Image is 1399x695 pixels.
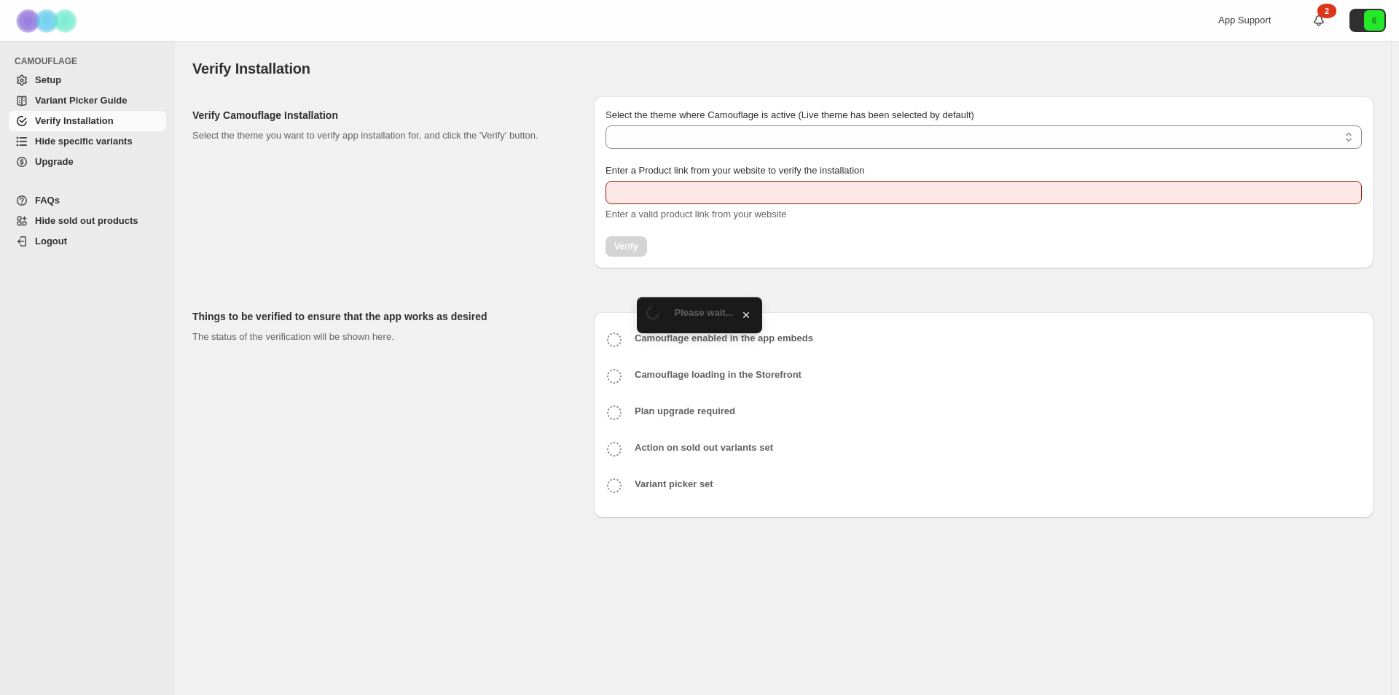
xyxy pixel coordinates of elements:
b: Action on sold out variants set [635,442,773,453]
text: 6 [1372,16,1376,25]
a: Setup [9,70,166,90]
h2: Verify Camouflage Installation [192,108,571,123]
span: Enter a Product link from your website to verify the installation [606,165,865,176]
span: Hide specific variants [35,136,133,147]
a: Upgrade [9,152,166,172]
span: FAQs [35,195,60,206]
span: CAMOUFLAGE [15,55,168,67]
a: Logout [9,231,166,252]
a: Hide specific variants [9,131,166,152]
b: Plan upgrade required [635,405,735,416]
p: Select the theme you want to verify app installation for, and click the 'Verify' button. [192,128,571,143]
span: App Support [1218,15,1271,26]
span: Upgrade [35,156,74,167]
b: Variant picker set [635,478,713,489]
img: Camouflage [12,1,85,41]
span: Hide sold out products [35,215,138,226]
span: Select the theme where Camouflage is active (Live theme has been selected by default) [606,109,974,120]
h2: Things to be verified to ensure that the app works as desired [192,309,571,324]
p: The status of the verification will be shown here. [192,330,571,344]
b: Camouflage loading in the Storefront [635,369,802,380]
span: Verify Installation [35,115,114,126]
button: Avatar with initials 6 [1349,9,1386,32]
div: 2 [1317,4,1336,18]
span: Please wait... [675,307,734,318]
b: Camouflage enabled in the app embeds [635,333,813,343]
span: Avatar with initials 6 [1364,10,1384,31]
a: 2 [1312,13,1326,28]
span: Enter a valid product link from your website [606,209,787,220]
a: Verify Installation [9,111,166,131]
span: Variant Picker Guide [35,95,127,106]
span: Verify Installation [192,61,310,77]
span: Setup [35,74,61,85]
span: Logout [35,236,67,246]
a: Variant Picker Guide [9,90,166,111]
a: Hide sold out products [9,211,166,231]
a: FAQs [9,190,166,211]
